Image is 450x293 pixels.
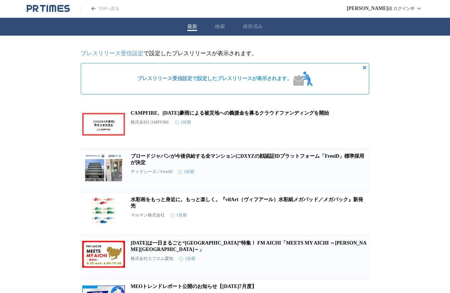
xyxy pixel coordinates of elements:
[131,256,173,262] p: 株式会社エフエム愛知
[131,153,364,165] a: ブロードジャパンが今後供給する全マンションにDXYZの顔認証IDプラットフォーム「FreeiD」標準採用が決定
[131,197,363,209] a: 水彩画をもっと身近に。もっと楽しく。『vifArt（ヴィフアール）水彩紙メガパッド／メガパック』新発売
[360,63,369,72] button: 非表示にする
[82,240,125,268] img: 8月20日(水)は一日まるごと“豊根村”特集！ FM AICHI「MEETS MY AICHI ～豊根村～」
[131,240,367,252] a: [DATE]は一日まるごと“[GEOGRAPHIC_DATA]”特集！ FM AICHI「MEETS MY AICHI ～[PERSON_NAME][GEOGRAPHIC_DATA]～」
[179,256,195,262] time: 1分前
[131,284,257,289] a: MEOトレンドレポート公開のお知らせ【[DATE]7月度】
[82,197,125,225] img: 水彩画をもっと身近に。もっと楽しく。『vifArt（ヴィフアール）水彩紙メガパッド／メガパック』新発売
[131,119,169,125] p: 株式会社CAMPFIRE
[171,212,187,218] time: 1分前
[81,50,369,57] p: で設定したプレスリリースが表示されます。
[82,153,125,182] img: ブロードジャパンが今後供給する全マンションにDXYZの顔認証IDプラットフォーム「FreeiD」標準採用が決定
[175,119,191,125] time: 1分前
[82,110,125,138] img: CAMPFIRE、令和7年8月豪雨による被災地への義援金を募るクラウドファンディングを開始
[347,6,388,11] span: [PERSON_NAME]
[215,23,225,30] button: 検索
[131,169,172,175] p: ディクシーズ／FreeiD
[137,76,192,81] a: プレスリリース受信設定
[80,6,119,12] a: PR TIMESのトップページはこちら
[81,50,143,56] a: プレスリリース受信設定
[187,23,197,30] button: 最新
[131,212,165,218] p: マルマン株式会社
[137,75,292,82] span: で設定したプレスリリースが表示されます。
[27,4,70,13] a: PR TIMESのトップページはこちら
[243,23,263,30] button: 保存済み
[178,169,194,175] time: 1分前
[131,110,329,116] a: CAMPFIRE、[DATE]豪雨による被災地への義援金を募るクラウドファンディングを開始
